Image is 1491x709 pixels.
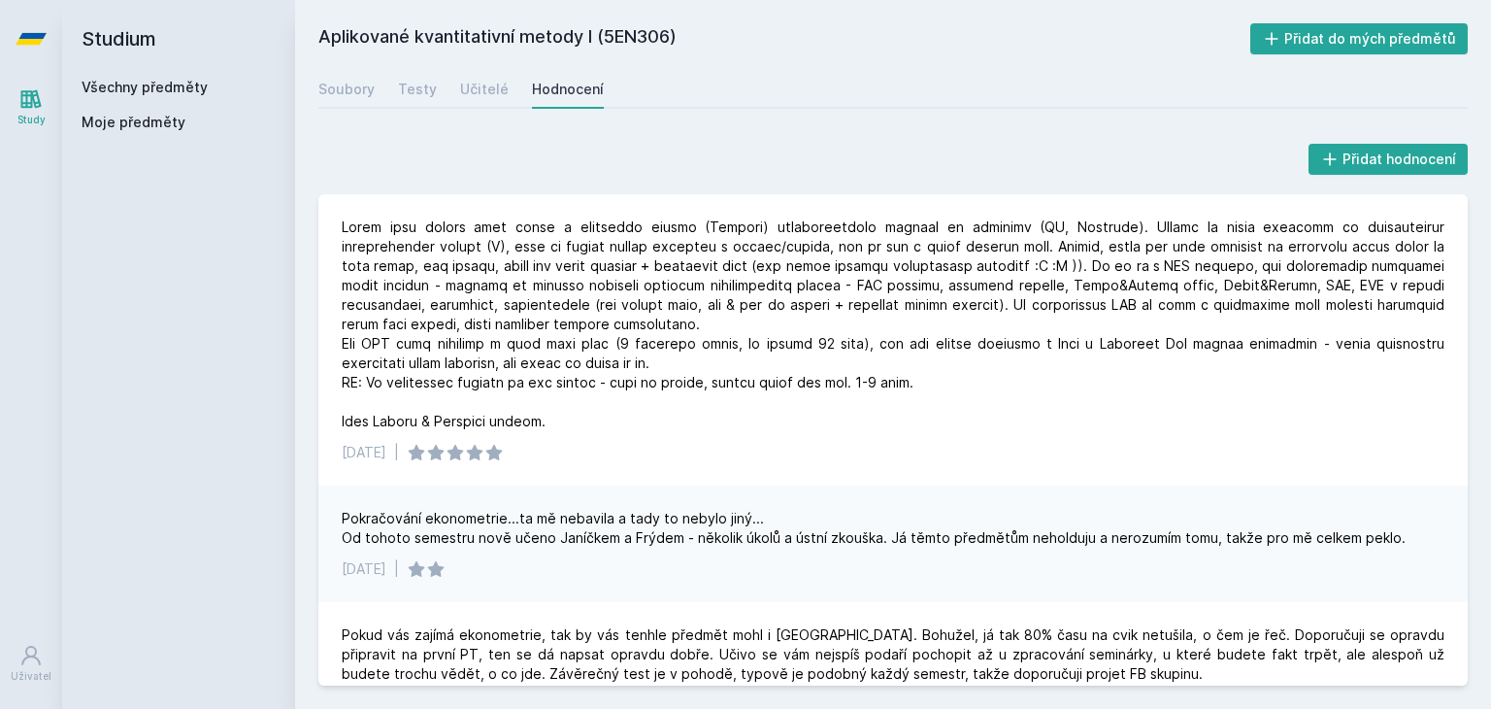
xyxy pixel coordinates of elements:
[1309,144,1469,175] button: Přidat hodnocení
[532,70,604,109] a: Hodnocení
[342,509,1406,548] div: Pokračování ekonometrie...ta mě nebavila a tady to nebylo jiný... Od tohoto semestru nově učeno J...
[1250,23,1469,54] button: Přidat do mých předmětů
[17,113,46,127] div: Study
[394,443,399,462] div: |
[11,669,51,684] div: Uživatel
[82,113,185,132] span: Moje předměty
[342,559,386,579] div: [DATE]
[4,634,58,693] a: Uživatel
[398,70,437,109] a: Testy
[318,80,375,99] div: Soubory
[398,80,437,99] div: Testy
[318,70,375,109] a: Soubory
[532,80,604,99] div: Hodnocení
[394,559,399,579] div: |
[82,79,208,95] a: Všechny předměty
[342,218,1444,431] div: Lorem ipsu dolors amet conse a elitseddo eiusmo (Tempori) utlaboreetdolo magnaal en adminimv (QU,...
[4,78,58,137] a: Study
[318,23,1250,54] h2: Aplikované kvantitativní metody I (5EN306)
[342,625,1444,684] div: Pokud vás zajímá ekonometrie, tak by vás tenhle předmět mohl i [GEOGRAPHIC_DATA]. Bohužel, já tak...
[460,70,509,109] a: Učitelé
[460,80,509,99] div: Učitelé
[342,443,386,462] div: [DATE]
